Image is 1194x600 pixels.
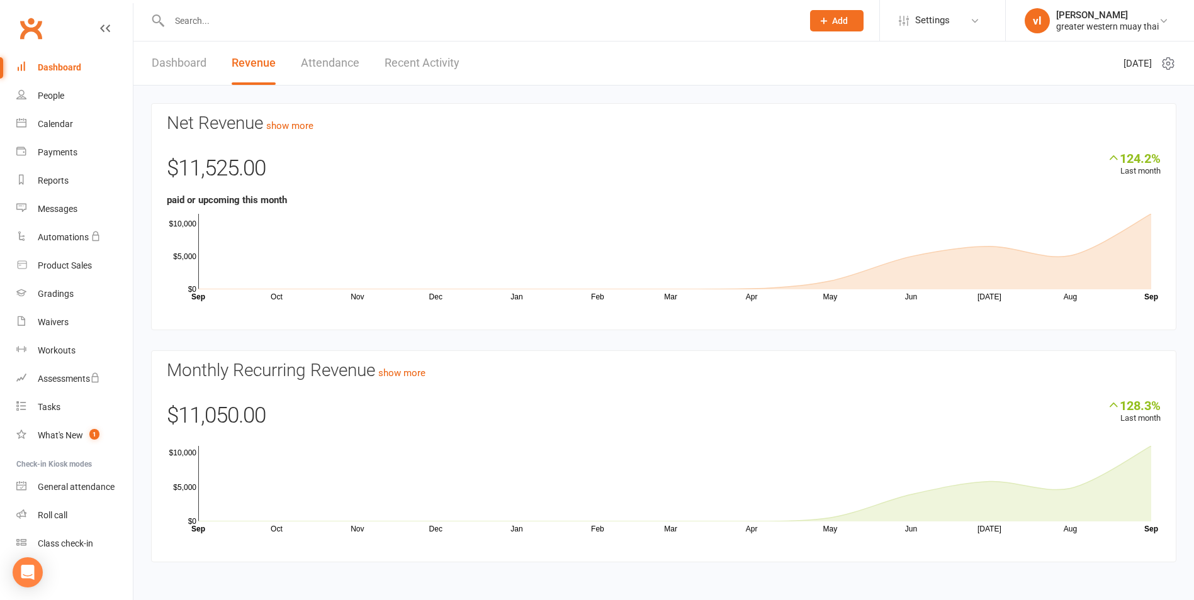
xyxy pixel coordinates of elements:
a: Dashboard [152,42,206,85]
a: What's New1 [16,421,133,450]
h3: Monthly Recurring Revenue [167,361,1161,381]
button: Add [810,10,864,31]
div: Last month [1107,151,1161,178]
span: 1 [89,429,99,440]
a: Reports [16,167,133,195]
div: greater western muay thai [1056,21,1159,32]
span: Settings [915,6,950,35]
div: 128.3% [1107,398,1161,412]
div: Dashboard [38,62,81,72]
strong: paid or upcoming this month [167,194,287,206]
div: [PERSON_NAME] [1056,9,1159,21]
div: $11,525.00 [167,151,1161,192]
div: Workouts [38,345,76,355]
h3: Net Revenue [167,114,1161,133]
a: Clubworx [15,13,47,44]
a: Workouts [16,336,133,365]
a: Waivers [16,308,133,336]
a: Gradings [16,280,133,308]
div: Product Sales [38,260,92,270]
div: 124.2% [1107,151,1161,165]
a: Recent Activity [385,42,459,85]
div: Messages [38,204,77,214]
a: Messages [16,195,133,223]
a: General attendance kiosk mode [16,473,133,501]
a: Tasks [16,393,133,421]
div: General attendance [38,482,115,492]
a: Assessments [16,365,133,393]
a: Payments [16,138,133,167]
div: vl [1025,8,1050,33]
a: Product Sales [16,252,133,280]
div: Last month [1107,398,1161,425]
a: People [16,82,133,110]
div: Calendar [38,119,73,129]
div: What's New [38,430,83,440]
a: Attendance [301,42,359,85]
div: Class check-in [38,538,93,548]
a: Revenue [232,42,276,85]
a: Calendar [16,110,133,138]
div: People [38,91,64,101]
div: Waivers [38,317,69,327]
a: Automations [16,223,133,252]
div: Roll call [38,510,67,520]
div: Automations [38,232,89,242]
a: Dashboard [16,53,133,82]
div: Assessments [38,374,100,384]
a: Class kiosk mode [16,530,133,558]
div: $11,050.00 [167,398,1161,440]
div: Payments [38,147,77,157]
input: Search... [166,12,794,30]
div: Tasks [38,402,60,412]
div: Open Intercom Messenger [13,557,43,587]
a: show more [266,120,313,131]
div: Reports [38,175,69,186]
div: Gradings [38,289,74,299]
span: Add [832,16,848,26]
a: show more [378,367,425,379]
a: Roll call [16,501,133,530]
span: [DATE] [1124,56,1152,71]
